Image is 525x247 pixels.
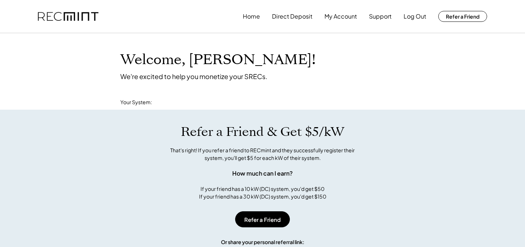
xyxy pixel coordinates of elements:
div: Your System: [120,99,152,106]
button: Refer a Friend [235,211,290,227]
h1: Refer a Friend & Get $5/kW [181,124,344,140]
div: How much can I earn? [232,169,293,178]
button: Support [369,9,392,24]
div: That's right! If you refer a friend to RECmint and they successfully register their system, you'l... [162,146,363,162]
div: Or share your personal referral link: [221,238,304,246]
h1: Welcome, [PERSON_NAME]! [120,51,316,68]
button: My Account [324,9,357,24]
div: We're excited to help you monetize your SRECs. [120,72,267,81]
button: Log Out [404,9,426,24]
button: Home [243,9,260,24]
img: recmint-logotype%403x.png [38,12,98,21]
button: Refer a Friend [438,11,487,22]
div: If your friend has a 10 kW (DC) system, you'd get $50 If your friend has a 30 kW (DC) system, you... [199,185,326,200]
button: Direct Deposit [272,9,312,24]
